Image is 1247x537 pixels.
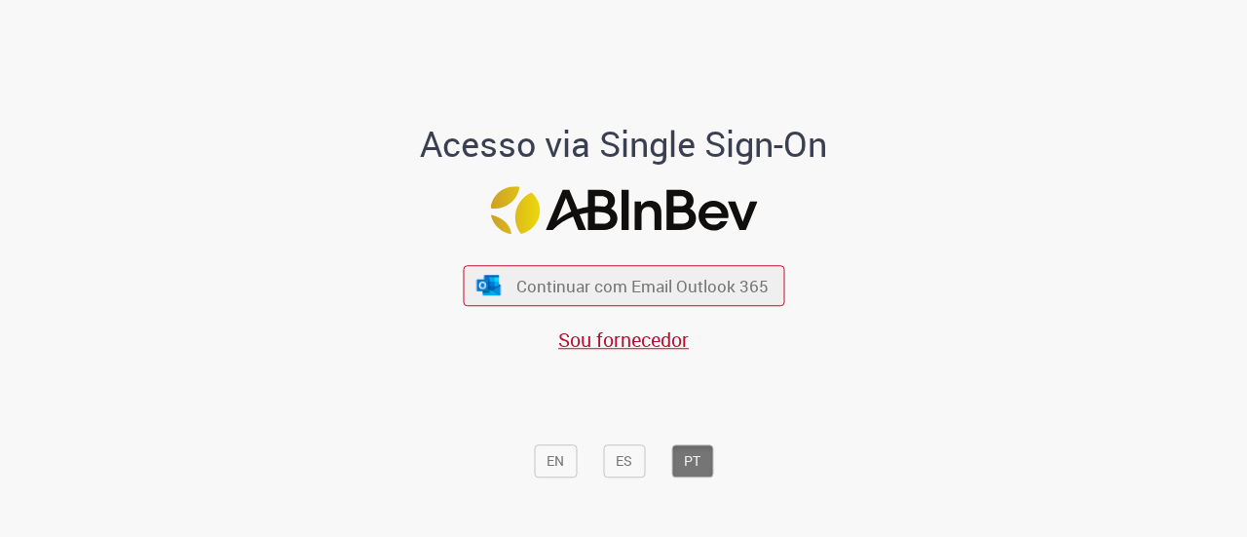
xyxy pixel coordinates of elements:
a: Sou fornecedor [558,326,689,353]
span: Continuar com Email Outlook 365 [516,275,769,297]
button: PT [671,444,713,478]
button: EN [534,444,577,478]
img: ícone Azure/Microsoft 360 [475,275,503,295]
button: ícone Azure/Microsoft 360 Continuar com Email Outlook 365 [463,266,784,306]
img: Logo ABInBev [490,186,757,234]
button: ES [603,444,645,478]
h1: Acesso via Single Sign-On [354,125,894,164]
